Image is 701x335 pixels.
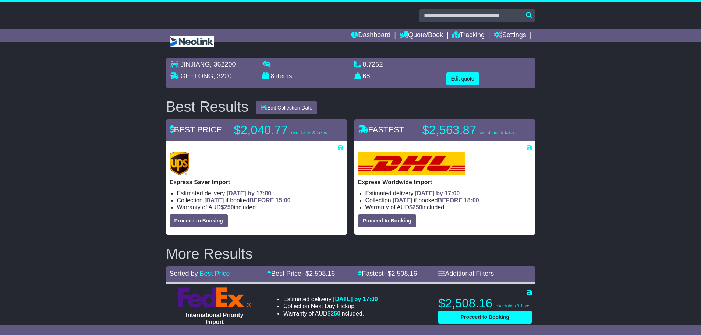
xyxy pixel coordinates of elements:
span: Sorted by [170,270,198,277]
li: Collection [177,197,343,204]
span: items [276,72,292,80]
li: Collection [365,197,532,204]
span: Next Day Pickup [311,303,354,309]
li: Warranty of AUD included. [177,204,343,211]
span: if booked [204,197,290,203]
span: 250 [224,204,234,210]
p: $2,508.16 [438,296,531,311]
span: GEELONG [181,72,213,80]
p: $2,040.77 [234,123,327,138]
span: JINJIANG [181,61,210,68]
span: - $ [301,270,335,277]
span: 2,508.16 [392,270,417,277]
a: Tracking [452,29,485,42]
p: $2,563.87 [422,123,516,138]
span: 2,508.16 [309,270,335,277]
span: , 3220 [213,72,232,80]
span: BEFORE [438,197,463,203]
a: Quote/Book [400,29,443,42]
li: Warranty of AUD included. [283,310,378,317]
span: [DATE] by 17:00 [415,190,460,196]
a: Additional Filters [438,270,494,277]
span: BEFORE [249,197,274,203]
span: - $ [384,270,417,277]
li: Warranty of AUD included. [365,204,532,211]
span: $ [409,204,422,210]
span: [DATE] by 17:00 [333,296,378,302]
li: Estimated delivery [365,190,532,197]
button: Proceed to Booking [438,311,531,324]
a: Fastest- $2,508.16 [358,270,417,277]
p: Express Saver Import [170,179,343,186]
a: Best Price [200,270,230,277]
a: Dashboard [351,29,390,42]
a: Settings [494,29,526,42]
div: Best Results [162,99,252,115]
span: International Priority Import [186,312,243,325]
span: exc duties & taxes [291,130,327,135]
span: if booked [393,197,479,203]
span: FASTEST [358,125,404,134]
span: exc duties & taxes [479,130,515,135]
span: 18:00 [464,197,479,203]
span: [DATE] [204,197,224,203]
span: 8 [271,72,275,80]
span: $ [221,204,234,210]
button: Proceed to Booking [358,214,416,227]
h2: More Results [166,246,535,262]
button: Edit quote [446,72,479,85]
a: Best Price- $2,508.16 [267,270,335,277]
span: $ [328,310,341,317]
img: DHL: Express Worldwide Import [358,152,465,175]
p: Express Worldwide Import [358,179,532,186]
span: exc duties & taxes [496,303,531,309]
span: 250 [330,310,340,317]
span: 68 [363,72,370,80]
span: 0.7252 [363,61,383,68]
span: , 362200 [210,61,236,68]
span: 15:00 [276,197,291,203]
li: Estimated delivery [283,296,378,303]
img: UPS (new): Express Saver Import [170,152,190,175]
button: Edit Collection Date [256,101,317,114]
span: 250 [413,204,422,210]
li: Collection [283,303,378,310]
span: [DATE] [393,197,412,203]
span: [DATE] by 17:00 [227,190,272,196]
button: Proceed to Booking [170,214,228,227]
span: BEST PRICE [170,125,222,134]
li: Estimated delivery [177,190,343,197]
img: FedEx Express: International Priority Import [178,287,251,308]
